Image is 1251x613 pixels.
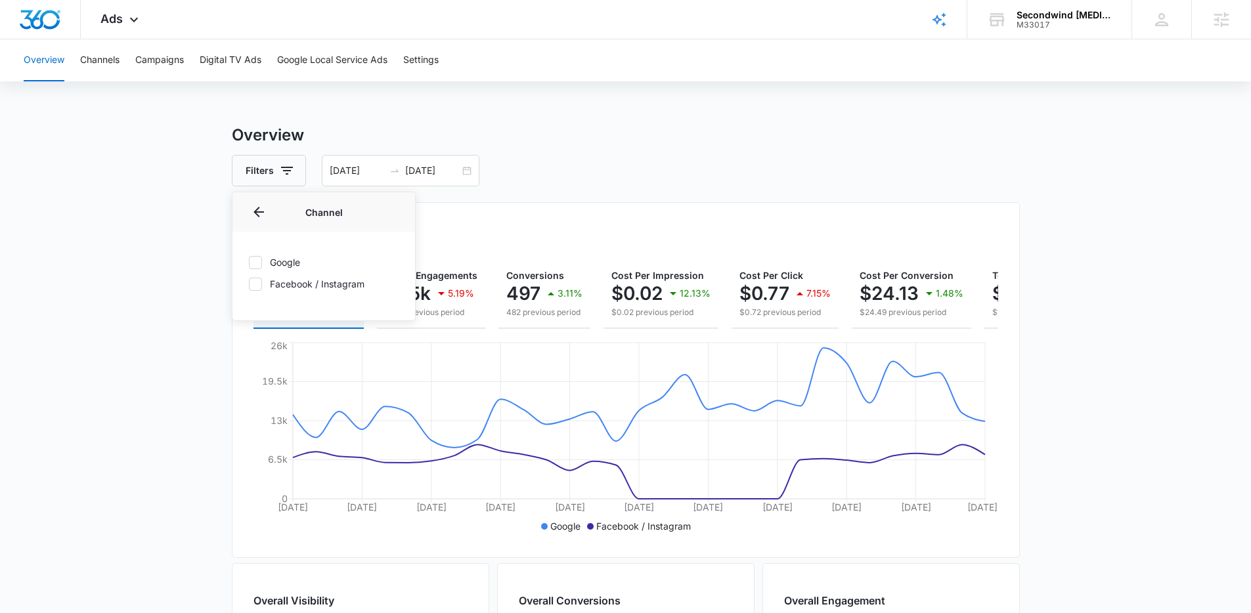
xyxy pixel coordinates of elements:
[278,501,308,513] tspan: [DATE]
[739,306,831,318] p: $0.72 previous period
[624,501,654,513] tspan: [DATE]
[232,123,1020,147] h3: Overview
[611,283,663,304] p: $0.02
[135,39,184,81] button: Campaigns
[403,39,439,81] button: Settings
[860,270,954,281] span: Cost Per Conversion
[784,593,895,608] h2: Overall Engagement
[762,501,792,513] tspan: [DATE]
[248,255,399,269] label: Google
[248,205,399,219] p: Channel
[550,519,581,533] p: Google
[232,155,306,186] button: Filters
[992,306,1133,318] p: $11,803.00 previous period
[1017,20,1112,30] div: account id
[389,165,400,176] span: swap-right
[24,39,64,81] button: Overview
[519,593,621,608] h2: Overall Conversions
[506,306,582,318] p: 482 previous period
[416,501,446,513] tspan: [DATE]
[262,375,288,387] tspan: 19.5k
[680,289,711,298] p: 12.13%
[992,283,1089,304] p: $11,990.00
[385,306,477,318] p: 16.4k previous period
[385,270,477,281] span: Clicks/Engagements
[248,201,269,222] button: Back
[506,283,540,304] p: 497
[967,501,998,513] tspan: [DATE]
[282,493,288,504] tspan: 0
[389,165,400,176] span: to
[347,501,377,513] tspan: [DATE]
[596,519,691,533] p: Facebook / Instagram
[253,593,382,608] h2: Overall Visibility
[248,277,399,291] label: Facebook / Instagram
[200,39,261,81] button: Digital TV Ads
[268,454,288,465] tspan: 6.5k
[1017,10,1112,20] div: account name
[831,501,862,513] tspan: [DATE]
[860,306,963,318] p: $24.49 previous period
[405,163,460,178] input: End date
[992,270,1046,281] span: Total Spend
[271,340,288,351] tspan: 26k
[936,289,963,298] p: 1.48%
[611,270,704,281] span: Cost Per Impression
[558,289,582,298] p: 3.11%
[693,501,723,513] tspan: [DATE]
[739,283,789,304] p: $0.77
[448,289,474,298] p: 5.19%
[330,163,384,178] input: Start date
[860,283,919,304] p: $24.13
[271,415,288,426] tspan: 13k
[611,306,711,318] p: $0.02 previous period
[100,12,123,26] span: Ads
[506,270,564,281] span: Conversions
[277,39,387,81] button: Google Local Service Ads
[554,501,584,513] tspan: [DATE]
[485,501,516,513] tspan: [DATE]
[739,270,803,281] span: Cost Per Click
[900,501,931,513] tspan: [DATE]
[806,289,831,298] p: 7.15%
[80,39,120,81] button: Channels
